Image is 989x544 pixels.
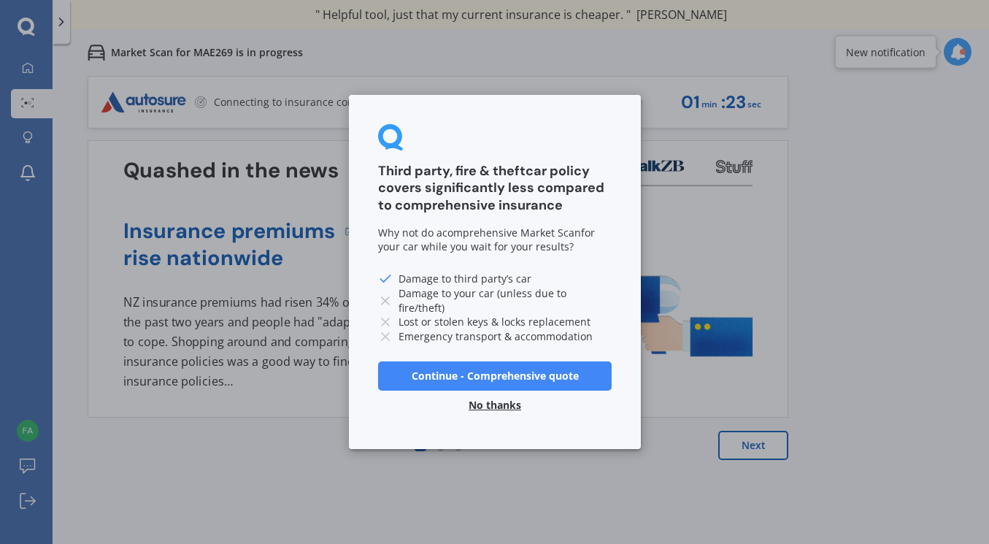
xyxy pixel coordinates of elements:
[378,286,612,315] li: Damage to your car (unless due to fire/theft)
[378,361,612,391] button: Continue - Comprehensive quote
[378,226,612,254] div: Why not do a for your car while you wait for your results?
[378,315,612,329] li: Lost or stolen keys & locks replacement
[378,329,612,344] li: Emergency transport & accommodation
[460,391,530,420] button: No thanks
[378,163,612,213] h3: Third party, fire & theft car policy covers significantly less compared to comprehensive insurance
[378,272,612,286] li: Damage to third party’s car
[442,226,581,240] span: comprehensive Market Scan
